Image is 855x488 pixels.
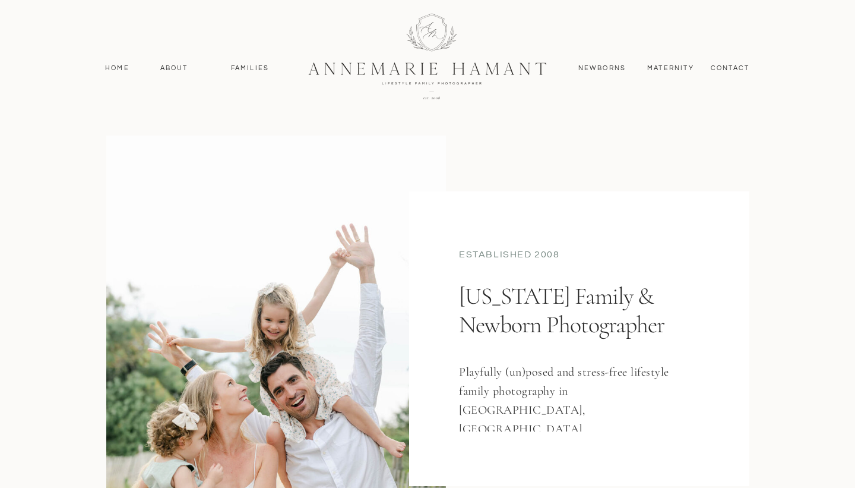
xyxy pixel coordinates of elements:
a: contact [704,63,756,74]
a: Home [100,63,135,74]
a: Newborns [574,63,631,74]
a: MAternity [647,63,693,74]
h1: [US_STATE] Family & Newborn Photographer [459,282,694,385]
div: established 2008 [459,248,700,264]
h3: Playfully (un)posed and stress-free lifestyle family photography in [GEOGRAPHIC_DATA], [GEOGRAPHI... [459,363,683,432]
a: About [157,63,191,74]
a: Families [223,63,277,74]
